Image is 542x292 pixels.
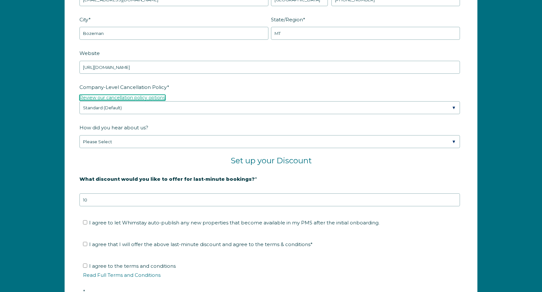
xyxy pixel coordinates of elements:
[79,95,165,101] a: Review our cancellation policy options
[89,220,380,226] span: I agree to let Whimstay auto-publish any new properties that become available in my PMS after the...
[79,123,148,133] span: How did you hear about us?
[79,48,100,58] span: Website
[83,220,87,224] input: I agree to let Whimstay auto-publish any new properties that become available in my PMS after the...
[79,15,89,25] span: City
[79,82,167,92] span: Company-Level Cancellation Policy
[89,241,313,247] span: I agree that I will offer the above last-minute discount and agree to the terms & conditions
[79,187,181,193] strong: 20% is recommended, minimum of 10%
[83,242,87,246] input: I agree that I will offer the above last-minute discount and agree to the terms & conditions*
[271,15,303,25] span: State/Region
[231,156,312,165] span: Set up your Discount
[79,176,255,182] strong: What discount would you like to offer for last-minute bookings?
[83,264,87,268] input: I agree to the terms and conditionsRead Full Terms and Conditions*
[83,272,161,278] a: Read Full Terms and Conditions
